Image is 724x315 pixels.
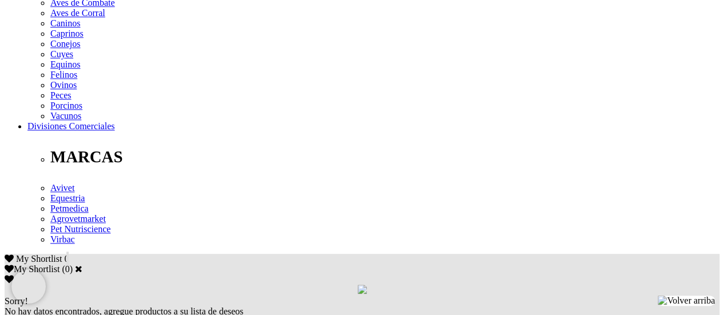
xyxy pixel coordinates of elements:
[50,147,719,166] p: MARCAS
[75,264,82,273] a: Cerrar
[50,80,77,90] a: Ovinos
[50,59,80,69] a: Equinos
[50,90,71,100] a: Peces
[5,296,28,306] span: Sorry!
[5,264,60,274] label: My Shortlist
[50,214,106,224] a: Agrovetmarket
[11,269,46,304] iframe: Brevo live chat
[50,18,80,28] a: Caninos
[50,29,84,38] a: Caprinos
[50,49,73,59] a: Cuyes
[50,8,105,18] a: Aves de Corral
[64,254,69,264] span: 0
[50,183,74,193] a: Avivet
[65,264,70,274] label: 0
[50,101,82,110] a: Porcinos
[50,111,81,121] a: Vacunos
[358,285,367,294] img: loading.gif
[50,204,89,213] a: Petmedica
[658,296,715,306] img: Volver arriba
[62,264,73,274] span: ( )
[50,193,85,203] a: Equestria
[50,234,75,244] a: Virbac
[27,121,114,131] a: Divisiones Comerciales
[16,254,62,264] span: My Shortlist
[50,224,110,234] a: Pet Nutriscience
[50,39,80,49] a: Conejos
[50,70,77,79] a: Felinos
